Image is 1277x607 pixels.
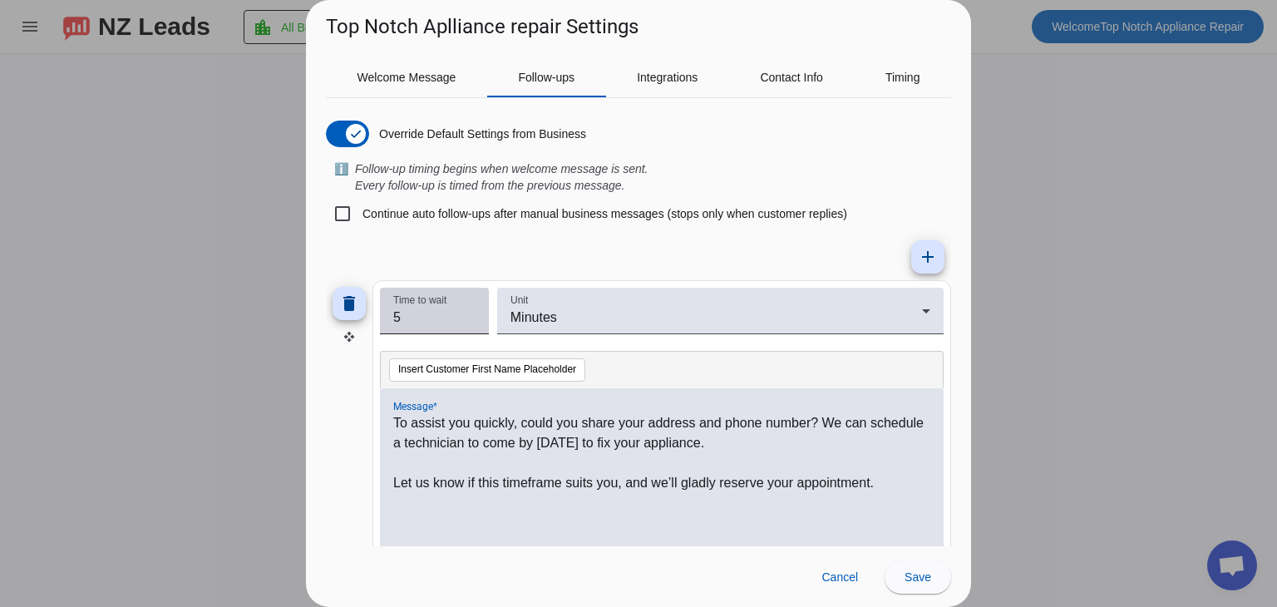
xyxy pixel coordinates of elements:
mat-label: Time to wait [393,295,446,306]
p: To assist you quickly, could you share your address and phone number? We can schedule a technicia... [393,413,930,453]
label: Override Default Settings from Business [376,126,586,142]
button: Insert Customer First Name Placeholder [389,358,585,382]
label: Continue auto follow-ups after manual business messages (stops only when customer replies) [359,205,847,222]
h1: Top Notch Aplliance repair Settings [326,13,638,40]
span: Integrations [637,72,698,83]
mat-label: Unit [510,295,528,306]
p: Let us know if this timeframe suits you, and we’ll gladly reserve your appointment. [393,473,930,493]
span: Minutes [510,310,557,324]
span: ℹ️ [334,160,348,194]
mat-icon: add [918,247,938,267]
button: Cancel [808,560,871,594]
span: Contact Info [760,72,823,83]
mat-icon: delete [339,294,359,313]
button: Save [885,560,951,594]
span: Timing [885,72,920,83]
span: Cancel [821,570,858,584]
i: Follow-up timing begins when welcome message is sent. Every follow-up is timed from the previous ... [355,162,648,192]
span: Save [905,570,931,584]
span: Follow-ups [518,72,574,83]
span: Welcome Message [357,72,456,83]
